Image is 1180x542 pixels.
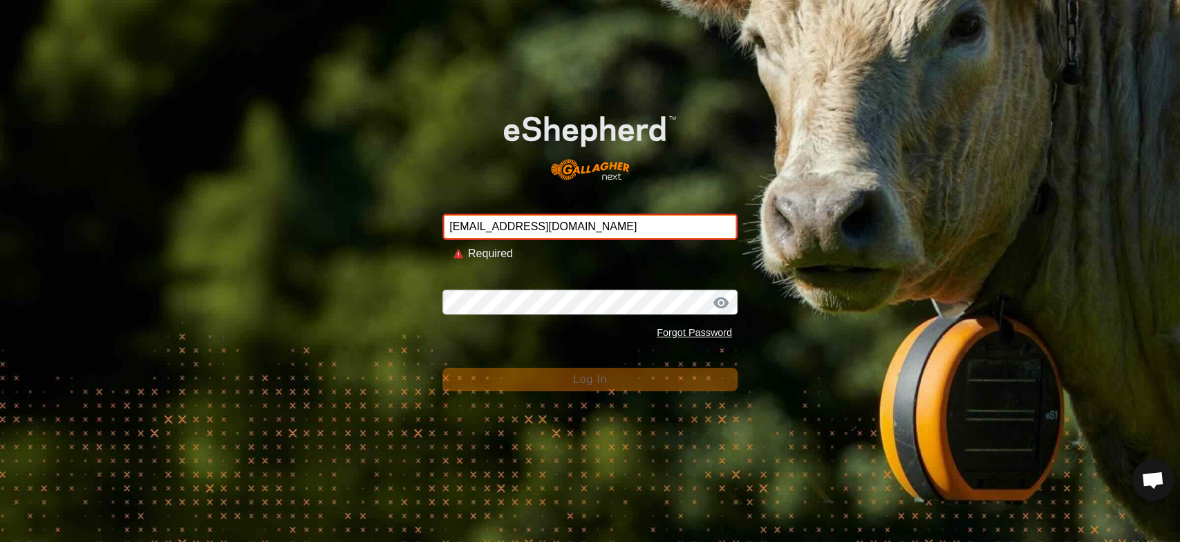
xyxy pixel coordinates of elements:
[657,327,732,338] a: Forgot Password
[442,368,738,391] button: Log In
[468,245,727,262] div: Required
[1132,459,1174,501] a: Open chat
[442,214,738,240] input: Email Address
[573,373,607,385] span: Log In
[472,91,708,191] img: E-shepherd Logo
